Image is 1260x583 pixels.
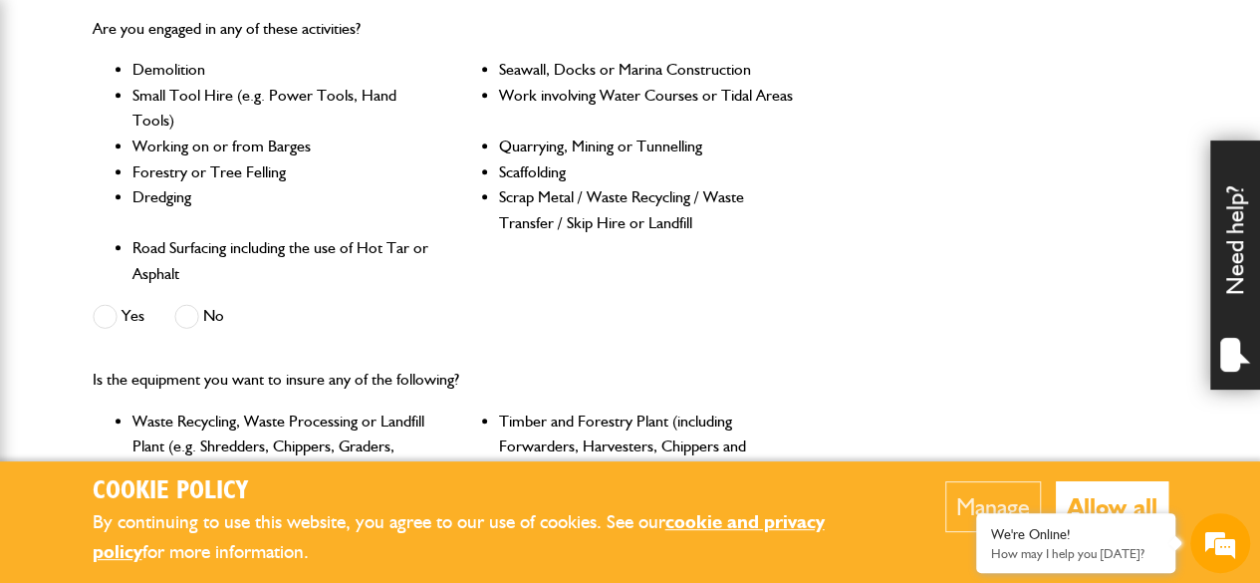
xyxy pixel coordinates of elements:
div: We're Online! [991,526,1160,543]
li: Scrap Metal / Waste Recycling / Waste Transfer / Skip Hire or Landfill [499,184,800,235]
li: Forestry or Tree Felling [132,159,433,185]
button: Manage [945,481,1041,532]
a: cookie and privacy policy [93,510,825,564]
div: Chat with us now [104,112,335,138]
li: Road Surfacing including the use of Hot Tar or Asphalt [132,235,433,286]
img: d_20077148190_company_1631870298795_20077148190 [34,111,84,139]
input: Enter your email address [26,243,364,287]
li: Timber and Forestry Plant (including Forwarders, Harvesters, Chippers and Shredders) [499,409,800,485]
p: Are you engaged in any of these activities? [93,16,800,42]
div: Need help? [1210,141,1260,390]
li: Work involving Water Courses or Tidal Areas [499,83,800,134]
label: No [174,304,224,329]
p: How may I help you today? [991,546,1160,561]
li: Small Tool Hire (e.g. Power Tools, Hand Tools) [132,83,433,134]
li: Demolition [132,57,433,83]
em: Start Chat [271,448,362,475]
input: Enter your phone number [26,302,364,346]
li: Working on or from Barges [132,134,433,159]
div: Minimize live chat window [327,10,375,58]
li: Scaffolding [499,159,800,185]
label: Yes [93,304,144,329]
p: Is the equipment you want to insure any of the following? [93,367,800,393]
p: By continuing to use this website, you agree to our use of cookies. See our for more information. [93,507,884,568]
li: Quarrying, Mining or Tunnelling [499,134,800,159]
li: Dredging [132,184,433,235]
textarea: Type your message and hit 'Enter' [26,361,364,431]
li: Seawall, Docks or Marina Construction [499,57,800,83]
input: Enter your last name [26,184,364,228]
li: Waste Recycling, Waste Processing or Landfill Plant (e.g. Shredders, Chippers, Graders, Crushers,... [132,409,433,485]
h2: Cookie Policy [93,476,884,507]
button: Allow all [1056,481,1168,532]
